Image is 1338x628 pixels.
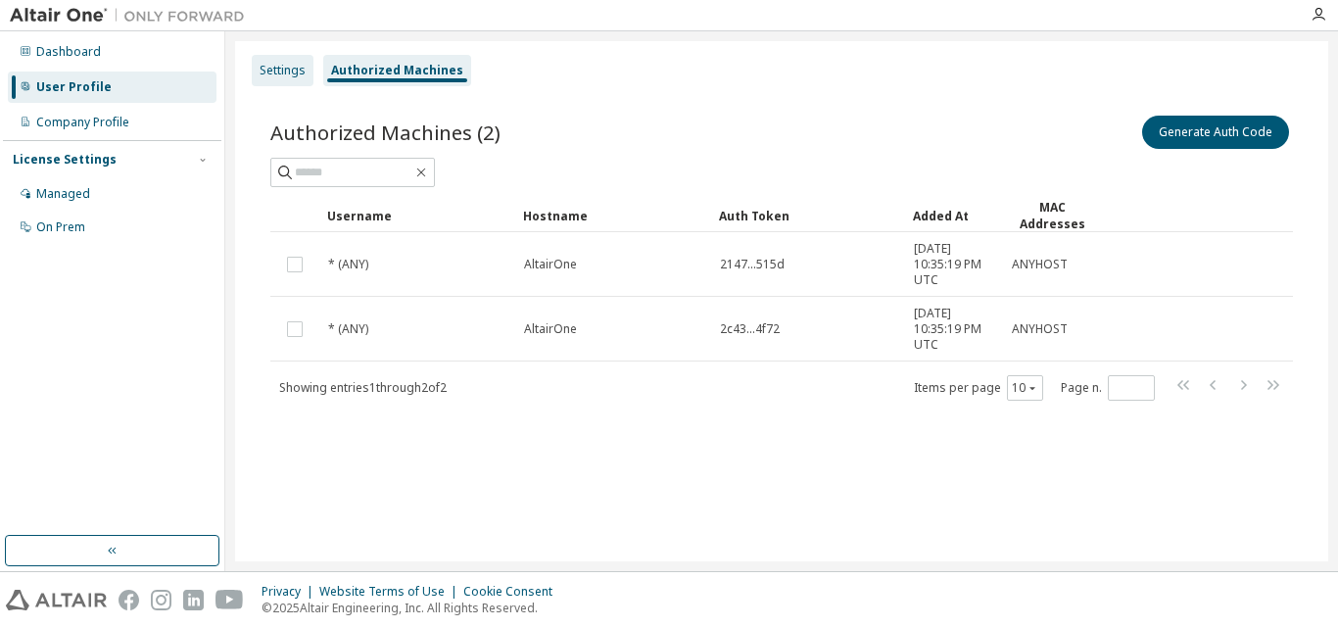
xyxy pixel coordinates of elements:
[914,306,994,353] span: [DATE] 10:35:19 PM UTC
[327,200,507,231] div: Username
[262,584,319,600] div: Privacy
[1011,199,1093,232] div: MAC Addresses
[36,186,90,202] div: Managed
[524,257,577,272] span: AltairOne
[719,200,897,231] div: Auth Token
[215,590,244,610] img: youtube.svg
[913,200,995,231] div: Added At
[13,152,117,168] div: License Settings
[279,379,447,396] span: Showing entries 1 through 2 of 2
[914,375,1043,401] span: Items per page
[36,44,101,60] div: Dashboard
[319,584,463,600] div: Website Terms of Use
[1012,257,1068,272] span: ANYHOST
[1012,321,1068,337] span: ANYHOST
[523,200,703,231] div: Hostname
[1012,380,1038,396] button: 10
[720,321,780,337] span: 2c43...4f72
[151,590,171,610] img: instagram.svg
[1142,116,1289,149] button: Generate Auth Code
[270,119,501,146] span: Authorized Machines (2)
[36,115,129,130] div: Company Profile
[119,590,139,610] img: facebook.svg
[463,584,564,600] div: Cookie Consent
[36,79,112,95] div: User Profile
[328,321,368,337] span: * (ANY)
[36,219,85,235] div: On Prem
[720,257,785,272] span: 2147...515d
[331,63,463,78] div: Authorized Machines
[1061,375,1155,401] span: Page n.
[183,590,204,610] img: linkedin.svg
[262,600,564,616] p: © 2025 Altair Engineering, Inc. All Rights Reserved.
[524,321,577,337] span: AltairOne
[914,241,994,288] span: [DATE] 10:35:19 PM UTC
[328,257,368,272] span: * (ANY)
[6,590,107,610] img: altair_logo.svg
[10,6,255,25] img: Altair One
[260,63,306,78] div: Settings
